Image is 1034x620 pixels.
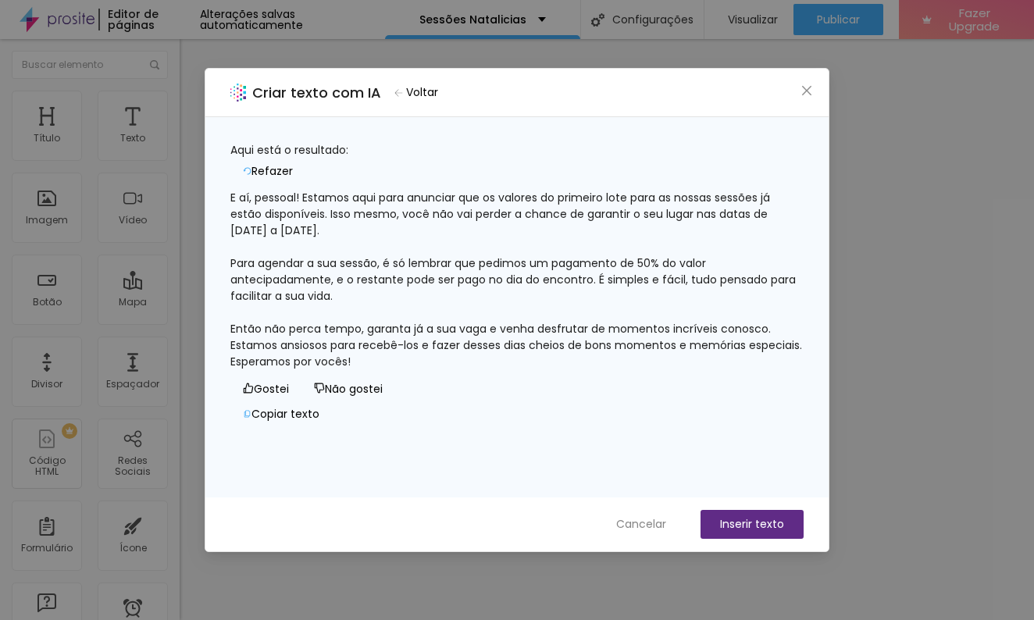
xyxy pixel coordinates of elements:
[601,510,682,539] button: Cancelar
[616,516,666,533] span: Cancelar
[230,142,804,159] div: Aqui está o resultado:
[230,376,301,401] button: Gostei
[301,376,395,401] button: Não gostei
[230,190,804,370] div: E aí, pessoal! Estamos aqui para anunciar que os valores do primeiro lote para as nossas sessões ...
[387,81,445,104] button: Voltar
[243,383,254,394] span: like
[701,510,804,539] button: Inserir texto
[230,401,332,426] button: Copiar texto
[406,84,438,101] span: Voltar
[252,82,381,103] h2: Criar texto com IA
[314,383,325,394] span: dislike
[251,163,293,180] span: Refazer
[800,84,813,97] span: close
[799,83,815,99] button: Close
[230,159,305,184] button: Refazer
